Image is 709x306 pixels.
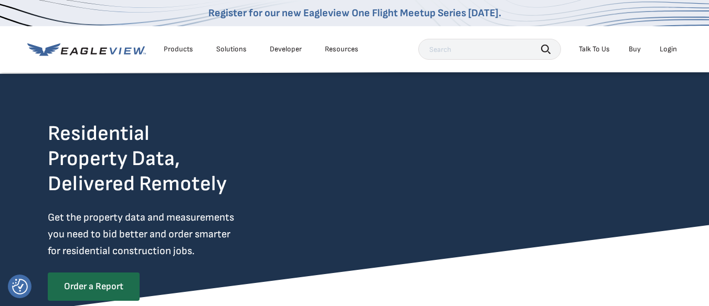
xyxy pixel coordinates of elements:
[325,45,358,54] div: Resources
[164,45,193,54] div: Products
[418,39,561,60] input: Search
[270,45,302,54] a: Developer
[208,7,501,19] a: Register for our new Eagleview One Flight Meetup Series [DATE].
[12,279,28,294] img: Revisit consent button
[579,45,610,54] div: Talk To Us
[12,279,28,294] button: Consent Preferences
[629,45,641,54] a: Buy
[216,45,247,54] div: Solutions
[660,45,677,54] div: Login
[48,272,140,301] a: Order a Report
[48,121,227,196] h2: Residential Property Data, Delivered Remotely
[48,209,278,259] p: Get the property data and measurements you need to bid better and order smarter for residential c...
